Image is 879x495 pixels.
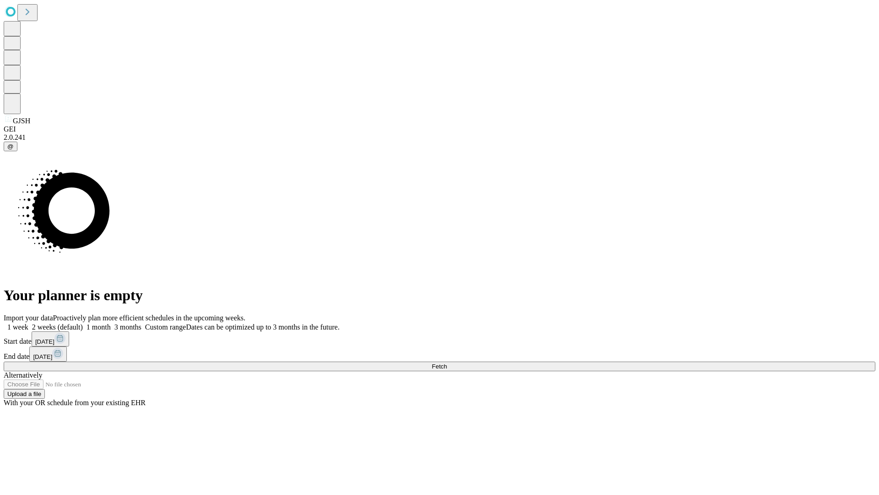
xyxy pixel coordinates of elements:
button: Upload a file [4,389,45,399]
span: Import your data [4,314,53,322]
span: 1 week [7,323,28,331]
span: @ [7,143,14,150]
span: 1 month [87,323,111,331]
button: [DATE] [29,346,67,362]
span: Custom range [145,323,186,331]
span: [DATE] [35,338,54,345]
div: 2.0.241 [4,133,875,142]
button: @ [4,142,17,151]
span: 2 weeks (default) [32,323,83,331]
button: [DATE] [32,331,69,346]
h1: Your planner is empty [4,287,875,304]
span: 3 months [114,323,141,331]
div: Start date [4,331,875,346]
span: Fetch [432,363,447,370]
span: Alternatively [4,371,42,379]
div: End date [4,346,875,362]
span: Dates can be optimized up to 3 months in the future. [186,323,339,331]
span: Proactively plan more efficient schedules in the upcoming weeks. [53,314,245,322]
span: [DATE] [33,353,52,360]
button: Fetch [4,362,875,371]
div: GEI [4,125,875,133]
span: GJSH [13,117,30,125]
span: With your OR schedule from your existing EHR [4,399,146,407]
